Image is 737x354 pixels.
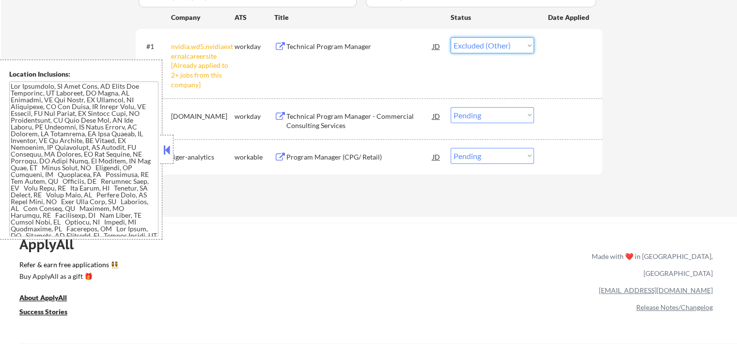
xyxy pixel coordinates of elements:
div: Date Applied [548,13,591,22]
a: [EMAIL_ADDRESS][DOMAIN_NAME] [599,286,713,294]
a: Refer & earn free applications 👯‍♀️ [19,261,389,272]
div: JD [432,107,441,125]
div: Made with ❤️ in [GEOGRAPHIC_DATA], [GEOGRAPHIC_DATA] [588,248,713,282]
div: Program Manager (CPG/ Retail) [286,152,433,162]
u: Success Stories [19,307,67,316]
div: Company [171,13,235,22]
a: About ApplyAll [19,293,80,305]
div: Buy ApplyAll as a gift 🎁 [19,273,116,280]
div: nvidia.wd5.nvidiaexternalcareersite [Already applied to 2+ jobs from this company] [171,42,235,89]
div: Technical Program Manager - Commercial Consulting Services [286,112,433,130]
a: Release Notes/Changelog [636,303,713,311]
div: tiger-analytics [171,152,235,162]
div: JD [432,37,441,55]
div: JD [432,148,441,165]
div: Title [274,13,441,22]
div: workday [235,42,274,51]
div: Location Inclusions: [9,69,158,79]
div: Technical Program Manager [286,42,433,51]
u: About ApplyAll [19,293,67,302]
div: [DOMAIN_NAME] [171,112,235,121]
a: Buy ApplyAll as a gift 🎁 [19,272,116,284]
div: ApplyAll [19,236,85,253]
div: #1 [146,42,163,51]
a: Success Stories [19,307,80,319]
div: workable [235,152,274,162]
div: Status [451,8,534,26]
div: ATS [235,13,274,22]
div: workday [235,112,274,121]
